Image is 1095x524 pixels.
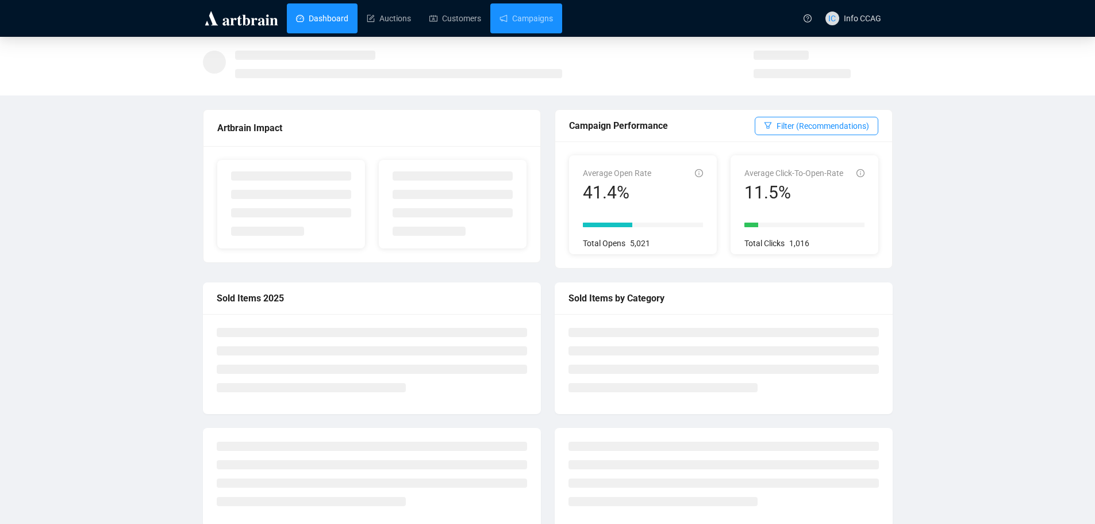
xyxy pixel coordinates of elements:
span: info-circle [695,169,703,177]
span: Average Click-To-Open-Rate [744,169,843,178]
div: 41.4% [583,182,651,204]
div: Sold Items 2025 [217,291,527,305]
a: Customers [429,3,481,33]
a: Auctions [367,3,411,33]
span: 5,021 [630,239,650,248]
span: IC [828,12,836,25]
span: info-circle [856,169,865,177]
span: filter [764,121,772,129]
span: question-circle [804,14,812,22]
a: Dashboard [296,3,348,33]
span: Average Open Rate [583,169,651,178]
div: Artbrain Impact [217,121,527,135]
div: Sold Items by Category [568,291,879,305]
span: 1,016 [789,239,809,248]
span: Total Clicks [744,239,785,248]
div: 11.5% [744,182,843,204]
span: Info CCAG [844,14,881,23]
img: logo [203,9,280,28]
div: Campaign Performance [569,118,755,133]
a: Campaigns [500,3,553,33]
button: Filter (Recommendations) [755,117,878,135]
span: Filter (Recommendations) [777,120,869,132]
span: Total Opens [583,239,625,248]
